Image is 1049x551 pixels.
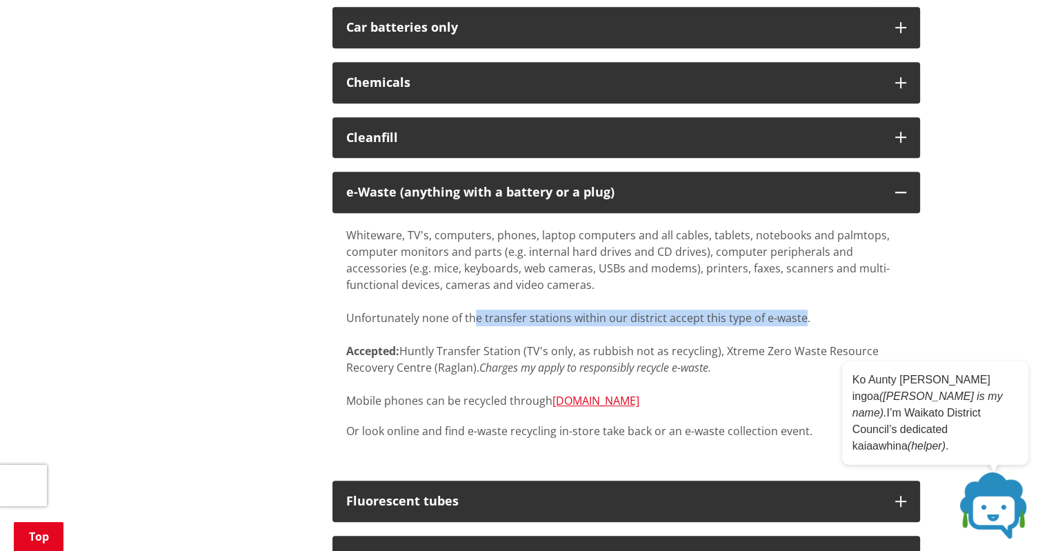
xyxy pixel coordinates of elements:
em: ([PERSON_NAME] is my name). [852,390,1003,419]
em: Charges my apply to responsibly recycle e-waste. [479,360,711,375]
button: e-Waste (anything with a battery or a plug) [332,172,920,213]
button: Car batteries only [332,7,920,48]
button: Fluorescent tubes [332,481,920,522]
a: Top [14,522,63,551]
a: [DOMAIN_NAME] [552,393,639,408]
p: Whiteware, TV's, computers, phones, laptop computers and all cables, tablets, notebooks and palmt... [346,227,906,409]
strong: Accepted: [346,343,399,359]
p: Or look online and find e-waste recycling in-store take back or an e-waste collection event. [346,423,906,439]
button: Cleanfill [332,117,920,159]
div: Cleanfill [346,131,881,145]
div: Fluorescent tubes [346,494,881,508]
div: e-Waste (anything with a battery or a plug) [346,186,881,199]
button: Chemicals [332,62,920,103]
div: Car batteries only [346,21,881,34]
em: (helper) [908,440,946,452]
div: Chemicals [346,76,881,90]
p: Ko Aunty [PERSON_NAME] ingoa I’m Waikato District Council’s dedicated kaiaawhina . [852,372,1018,454]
